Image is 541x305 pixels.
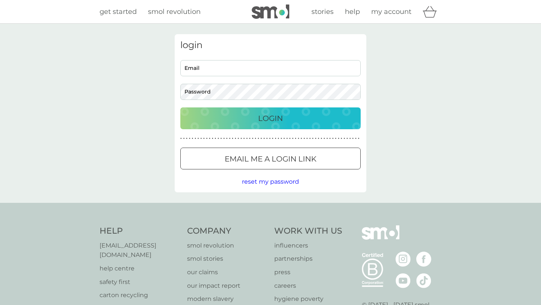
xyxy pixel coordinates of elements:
[274,225,342,237] h4: Work With Us
[274,294,342,304] a: hygiene poverty
[298,137,299,140] p: ●
[344,137,345,140] p: ●
[242,177,299,187] button: reset my password
[209,137,210,140] p: ●
[252,137,254,140] p: ●
[187,281,267,291] a: our impact report
[272,137,274,140] p: ●
[187,225,267,237] h4: Company
[221,137,222,140] p: ●
[286,137,288,140] p: ●
[187,267,267,277] a: our claims
[240,137,242,140] p: ●
[352,137,354,140] p: ●
[195,137,196,140] p: ●
[203,137,205,140] p: ●
[274,241,342,251] a: influencers
[100,290,180,300] p: carton recycling
[100,277,180,287] a: safety first
[243,137,245,140] p: ●
[301,137,302,140] p: ●
[255,137,256,140] p: ●
[100,225,180,237] h4: Help
[329,137,331,140] p: ●
[269,137,270,140] p: ●
[187,254,267,264] a: smol stories
[180,148,361,169] button: Email me a login link
[345,8,360,16] span: help
[321,137,322,140] p: ●
[396,252,411,267] img: visit the smol Instagram page
[423,4,441,19] div: basket
[304,137,305,140] p: ●
[226,137,228,140] p: ●
[242,178,299,185] span: reset my password
[252,5,289,19] img: smol
[100,264,180,273] a: help centre
[238,137,239,140] p: ●
[307,137,308,140] p: ●
[326,137,328,140] p: ●
[346,137,348,140] p: ●
[274,281,342,291] a: careers
[362,225,399,251] img: smol
[358,137,360,140] p: ●
[335,137,337,140] p: ●
[311,8,334,16] span: stories
[289,137,291,140] p: ●
[229,137,231,140] p: ●
[187,241,267,251] a: smol revolution
[371,6,411,17] a: my account
[225,153,316,165] p: Email me a login link
[235,137,236,140] p: ●
[215,137,216,140] p: ●
[249,137,251,140] p: ●
[192,137,193,140] p: ●
[100,241,180,260] a: [EMAIL_ADDRESS][DOMAIN_NAME]
[198,137,199,140] p: ●
[200,137,202,140] p: ●
[292,137,293,140] p: ●
[355,137,357,140] p: ●
[266,137,268,140] p: ●
[183,137,185,140] p: ●
[284,137,285,140] p: ●
[341,137,342,140] p: ●
[274,267,342,277] a: press
[275,137,277,140] p: ●
[312,137,314,140] p: ●
[246,137,248,140] p: ●
[416,273,431,288] img: visit the smol Tiktok page
[371,8,411,16] span: my account
[186,137,187,140] p: ●
[345,6,360,17] a: help
[349,137,351,140] p: ●
[232,137,233,140] p: ●
[416,252,431,267] img: visit the smol Facebook page
[332,137,334,140] p: ●
[323,137,325,140] p: ●
[261,137,262,140] p: ●
[100,8,137,16] span: get started
[189,137,190,140] p: ●
[396,273,411,288] img: visit the smol Youtube page
[218,137,219,140] p: ●
[309,137,311,140] p: ●
[212,137,213,140] p: ●
[148,6,201,17] a: smol revolution
[206,137,208,140] p: ●
[258,112,283,124] p: Login
[274,254,342,264] a: partnerships
[148,8,201,16] span: smol revolution
[315,137,316,140] p: ●
[278,137,279,140] p: ●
